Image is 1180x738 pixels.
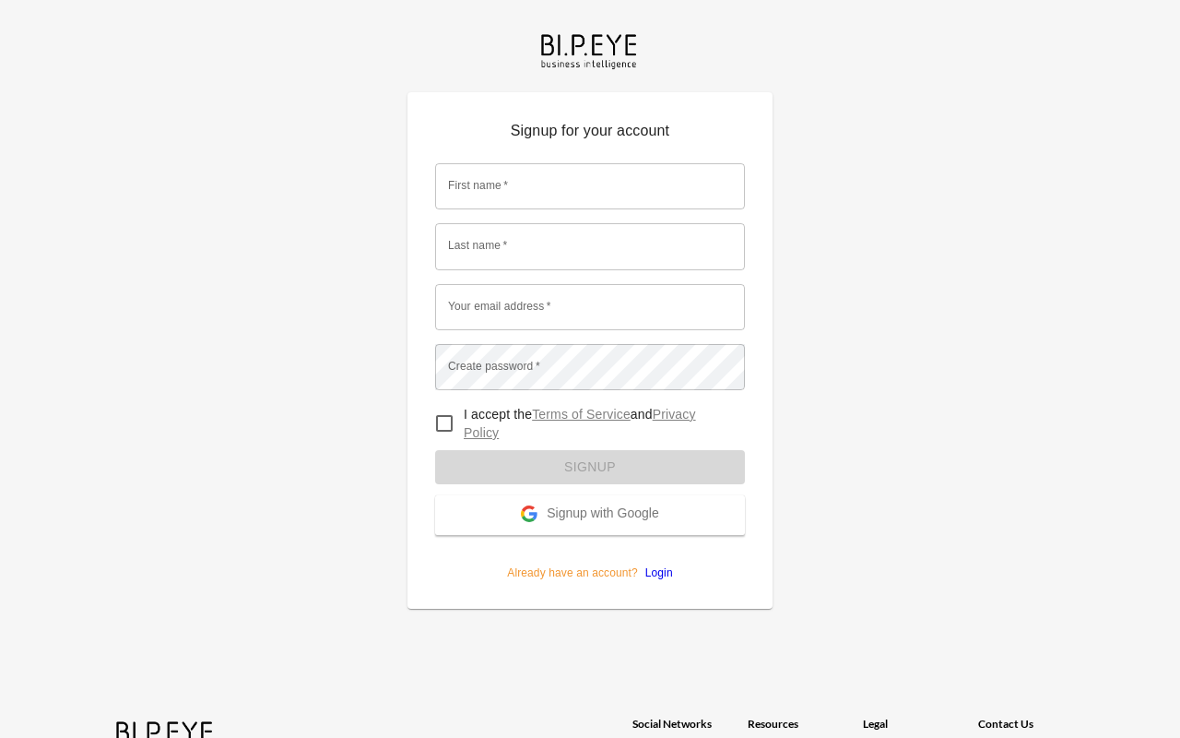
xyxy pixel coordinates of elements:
button: Signup with Google [435,495,745,535]
p: I accept the and [464,405,730,442]
img: bipeye-logo [537,30,643,71]
a: Terms of Service [532,407,631,422]
p: Already have an account? [435,535,745,581]
span: Signup with Google [547,506,658,524]
p: Signup for your account [435,120,745,149]
a: Login [638,566,673,579]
